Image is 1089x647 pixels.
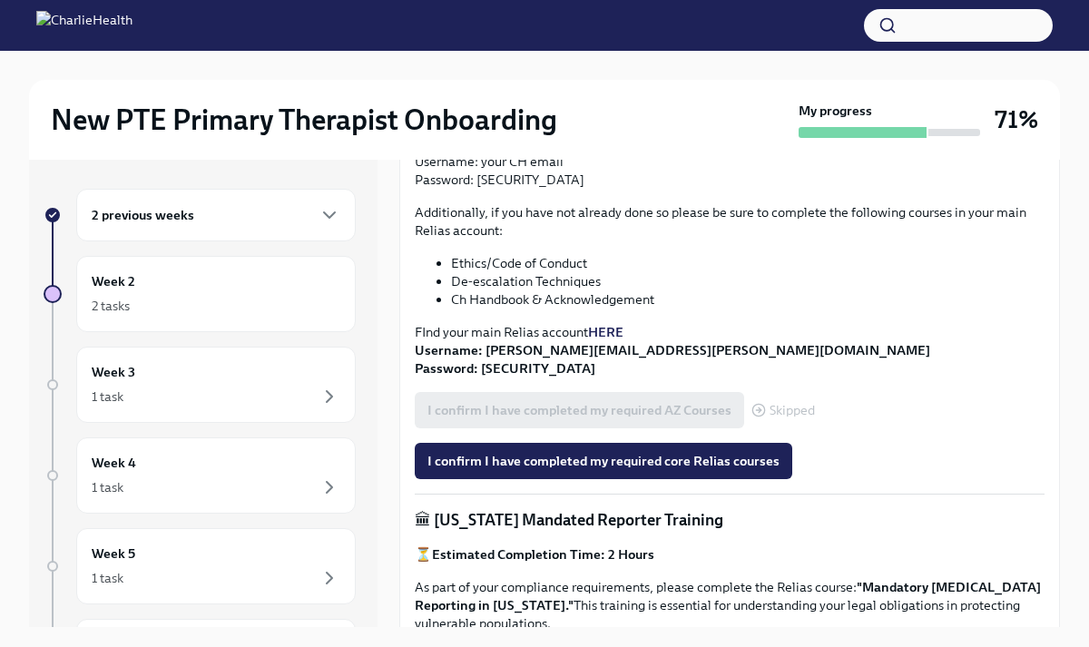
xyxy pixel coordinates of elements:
div: 1 task [92,478,123,496]
li: De-escalation Techniques [451,272,1045,290]
a: Week 41 task [44,437,356,514]
span: I confirm I have completed my required core Relias courses [427,452,780,470]
img: CharlieHealth [36,11,132,40]
a: Week 22 tasks [44,256,356,332]
p: As part of your compliance requirements, please complete the Relias course: This training is esse... [415,578,1045,632]
div: 2 tasks [92,297,130,315]
h6: Week 2 [92,271,135,291]
p: Username: your CH email Password: [SECURITY_DATA] [415,134,1045,189]
p: 🏛 [US_STATE] Mandated Reporter Training [415,509,1045,531]
strong: Estimated Completion Time: 2 Hours [432,546,654,563]
h6: Week 4 [92,453,136,473]
h2: New PTE Primary Therapist Onboarding [51,102,557,138]
li: Ethics/Code of Conduct [451,254,1045,272]
h6: Week 5 [92,544,135,564]
div: 1 task [92,569,123,587]
a: Week 31 task [44,347,356,423]
strong: Username: [PERSON_NAME][EMAIL_ADDRESS][PERSON_NAME][DOMAIN_NAME] Password: [SECURITY_DATA] [415,342,930,377]
p: ⏳ [415,545,1045,564]
li: Ch Handbook & Acknowledgement [451,290,1045,309]
span: Skipped [770,404,815,417]
h3: 71% [995,103,1038,136]
div: 1 task [92,387,123,406]
h6: 2 previous weeks [92,205,194,225]
strong: My progress [799,102,872,120]
button: I confirm I have completed my required core Relias courses [415,443,792,479]
a: HERE [588,324,623,340]
p: FInd your main Relias account [415,323,1045,377]
div: 2 previous weeks [76,189,356,241]
a: Week 51 task [44,528,356,604]
p: Additionally, if you have not already done so please be sure to complete the following courses in... [415,203,1045,240]
h6: Week 3 [92,362,135,382]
